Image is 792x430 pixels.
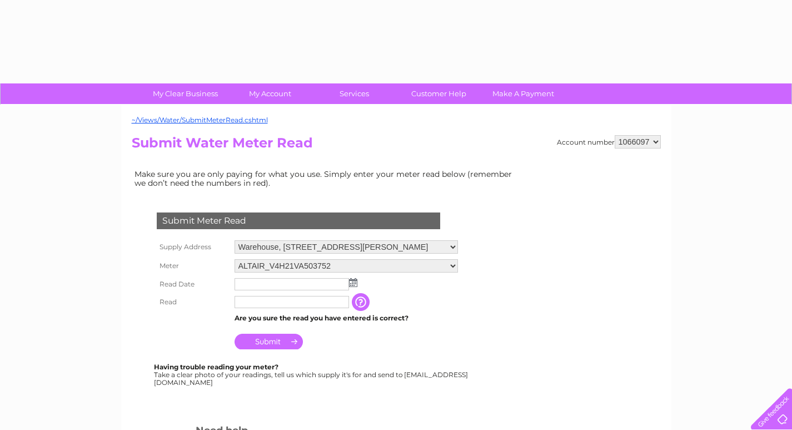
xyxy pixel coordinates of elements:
[154,275,232,293] th: Read Date
[154,238,232,256] th: Supply Address
[157,212,440,229] div: Submit Meter Read
[154,363,470,386] div: Take a clear photo of your readings, tell us which supply it's for and send to [EMAIL_ADDRESS][DO...
[557,135,661,149] div: Account number
[232,311,461,325] td: Are you sure the read you have entered is correct?
[224,83,316,104] a: My Account
[154,256,232,275] th: Meter
[308,83,400,104] a: Services
[132,167,521,190] td: Make sure you are only paying for what you use. Simply enter your meter read below (remember we d...
[154,363,278,371] b: Having trouble reading your meter?
[352,293,372,311] input: Information
[235,334,303,349] input: Submit
[132,135,661,156] h2: Submit Water Meter Read
[154,293,232,311] th: Read
[140,83,231,104] a: My Clear Business
[132,116,268,124] a: ~/Views/Water/SubmitMeterRead.cshtml
[349,278,357,287] img: ...
[477,83,569,104] a: Make A Payment
[393,83,485,104] a: Customer Help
